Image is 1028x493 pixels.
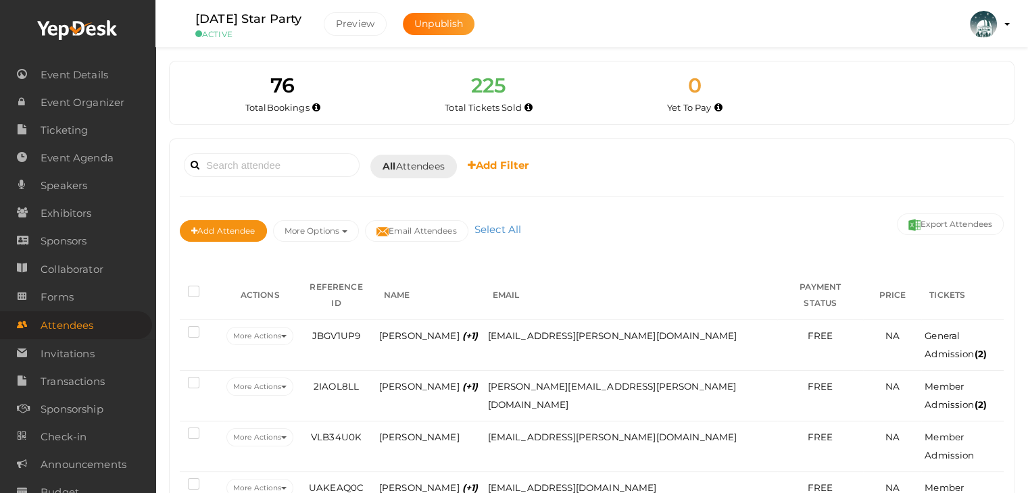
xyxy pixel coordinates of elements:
[808,330,833,341] span: FREE
[403,13,474,35] button: Unpublish
[41,451,126,478] span: Announcements
[414,18,463,30] span: Unpublish
[379,330,479,341] span: [PERSON_NAME]
[312,330,360,341] span: JBGV1UP9
[667,102,711,113] span: Yet To Pay
[41,228,87,255] span: Sponsors
[41,117,88,144] span: Ticketing
[41,89,124,116] span: Event Organizer
[970,11,997,38] img: KH323LD6_small.jpeg
[226,327,293,345] button: More Actions
[777,271,864,320] th: PAYMENT STATUS
[468,159,529,172] b: Add Filter
[41,61,108,88] span: Event Details
[310,282,362,308] span: REFERENCE ID
[462,381,479,392] i: (+1)
[41,200,91,227] span: Exhibitors
[223,271,297,320] th: ACTIONS
[195,9,301,29] label: [DATE] Star Party
[312,104,320,111] i: Total number of bookings
[471,223,524,236] a: Select All
[365,220,468,242] button: Email Attendees
[462,330,479,341] i: (+1)
[184,153,360,177] input: Search attendee
[488,330,737,341] span: [EMAIL_ADDRESS][PERSON_NAME][DOMAIN_NAME]
[195,29,303,39] small: ACTIVE
[488,482,657,493] span: [EMAIL_ADDRESS][DOMAIN_NAME]
[808,432,833,442] span: FREE
[445,102,522,113] span: Total Tickets Sold
[471,73,506,98] span: 225
[41,312,93,339] span: Attendees
[925,330,987,359] span: General Admission
[383,160,395,172] b: All
[921,271,1004,320] th: TICKETS
[41,284,74,311] span: Forms
[485,271,777,320] th: EMAIL
[314,381,359,392] span: 2IAOL8LL
[41,340,95,367] span: Invitations
[309,482,364,493] span: UAKEAQ0C
[267,102,310,113] span: Bookings
[41,256,103,283] span: Collaborator
[180,220,267,242] button: Add Attendee
[808,482,833,493] span: FREE
[376,226,389,238] img: mail-filled.svg
[270,73,295,98] span: 76
[488,432,737,442] span: [EMAIL_ADDRESS][PERSON_NAME][DOMAIN_NAME]
[41,396,103,423] span: Sponsorship
[488,381,737,410] span: [PERSON_NAME][EMAIL_ADDRESS][PERSON_NAME][DOMAIN_NAME]
[41,423,87,450] span: Check-in
[41,172,87,199] span: Speakers
[925,381,987,410] span: Member Admission
[41,368,105,395] span: Transactions
[714,104,723,111] i: Accepted and yet to make payment
[524,104,533,111] i: Total number of tickets sold
[226,378,293,396] button: More Actions
[379,432,460,442] span: [PERSON_NAME]
[863,271,921,320] th: PRICE
[925,432,974,461] span: Member Admission
[462,482,479,493] i: (+1)
[226,428,293,446] button: More Actions
[379,482,479,493] span: [PERSON_NAME]
[311,432,362,442] span: VLB34U0K
[245,102,310,113] span: Total
[41,145,114,172] span: Event Agenda
[897,213,1004,235] button: Export Attendees
[376,271,485,320] th: NAME
[885,482,900,493] span: NA
[324,12,387,36] button: Preview
[885,381,900,392] span: NA
[379,381,479,392] span: [PERSON_NAME]
[908,219,921,231] img: excel.svg
[688,73,702,98] span: 0
[974,348,986,359] b: (2)
[885,432,900,442] span: NA
[885,330,900,341] span: NA
[273,220,359,242] button: More Options
[974,399,986,410] b: (2)
[808,381,833,392] span: FREE
[383,159,445,174] span: Attendees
